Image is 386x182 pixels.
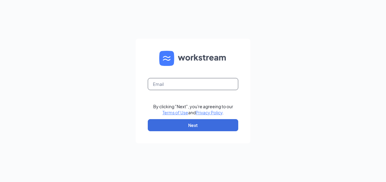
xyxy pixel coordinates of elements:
[148,78,238,90] input: Email
[159,51,227,66] img: WS logo and Workstream text
[163,110,188,115] a: Terms of Use
[153,103,233,115] div: By clicking "Next", you're agreeing to our and .
[196,110,223,115] a: Privacy Policy
[148,119,238,131] button: Next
